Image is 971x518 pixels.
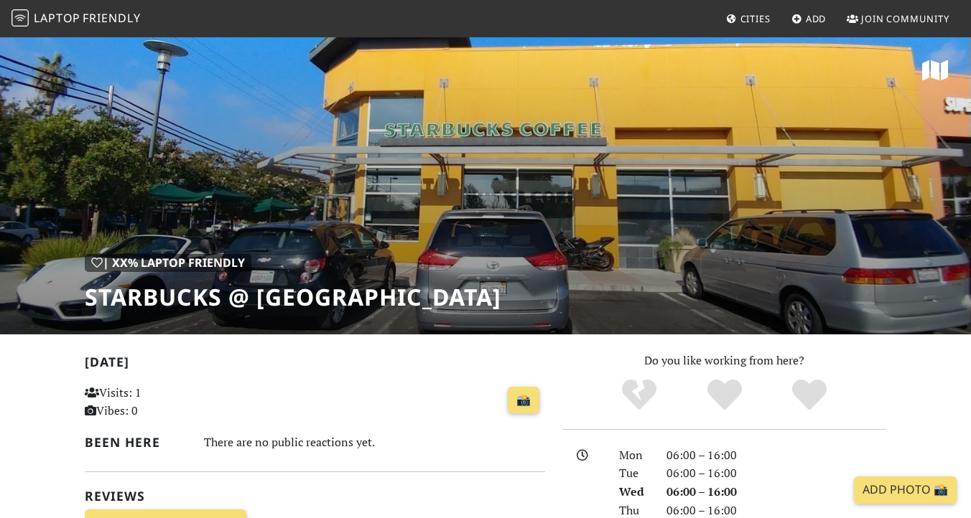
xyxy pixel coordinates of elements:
a: Add [786,6,832,32]
h2: Been here [85,435,187,450]
div: Definitely! [767,377,852,413]
a: Join Community [841,6,955,32]
span: Join Community [861,12,949,25]
div: Mon [610,446,658,465]
div: Tue [610,464,658,483]
a: 📸 [508,387,539,414]
span: Add [806,12,827,25]
div: There are no public reactions yet. [204,432,545,453]
a: Cities [720,6,776,32]
p: Do you like working from here? [562,352,886,370]
h2: Reviews [85,489,545,504]
img: LaptopFriendly [11,9,29,27]
p: Visits: 1 Vibes: 0 [85,384,227,420]
div: 06:00 – 16:00 [658,446,895,465]
div: No [596,377,682,413]
h1: Starbucks @ [GEOGRAPHIC_DATA] [85,283,501,311]
div: Yes [682,377,767,413]
span: Laptop [34,10,80,26]
h2: [DATE] [85,354,545,375]
div: 06:00 – 16:00 [658,483,895,501]
span: Cities [740,12,771,25]
div: Wed [610,483,658,501]
span: Friendly [83,10,140,26]
a: LaptopFriendly LaptopFriendly [11,6,141,32]
a: Add Photo 📸 [854,476,957,504]
div: 06:00 – 16:00 [658,464,895,483]
div: | XX% Laptop Friendly [85,254,251,273]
